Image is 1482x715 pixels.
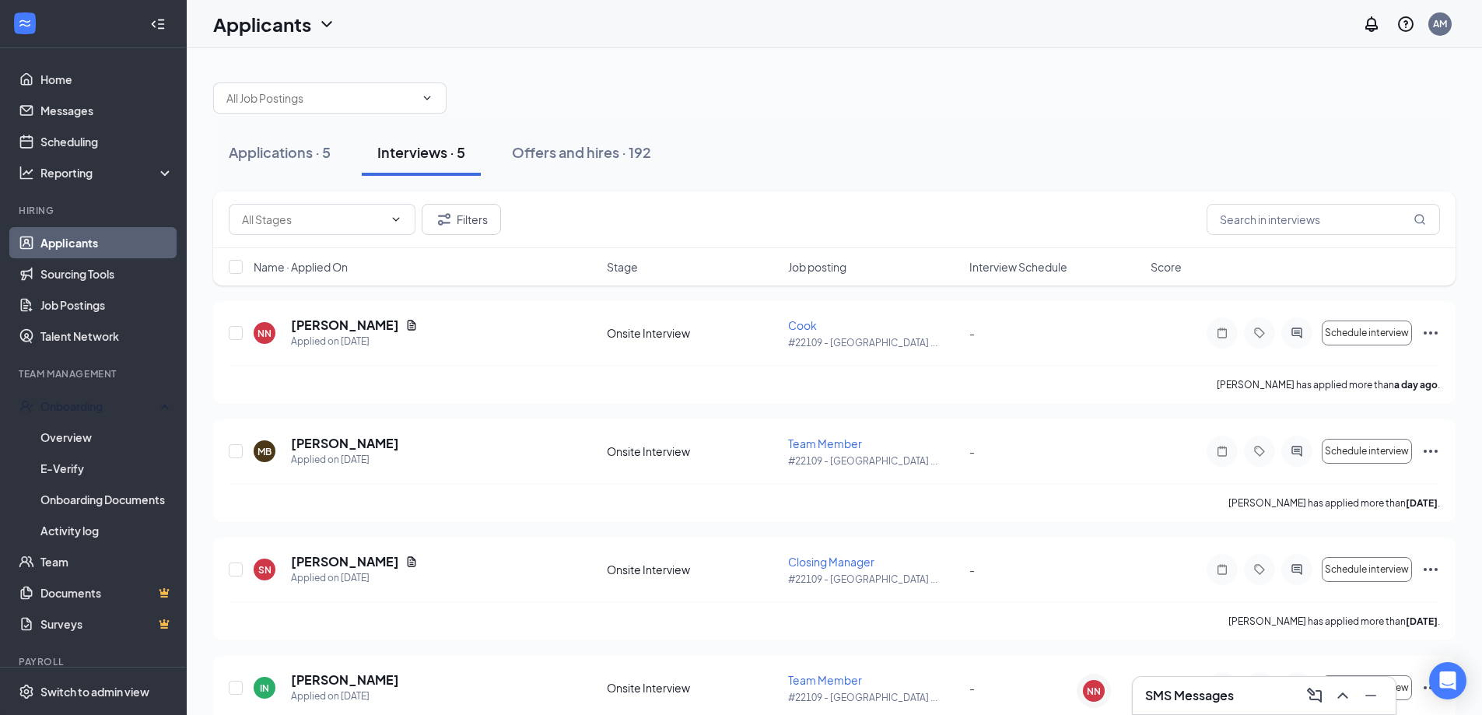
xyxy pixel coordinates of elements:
h5: [PERSON_NAME] [291,317,399,334]
span: - [969,681,975,695]
p: #22109 - [GEOGRAPHIC_DATA] ... [788,573,960,586]
h3: SMS Messages [1145,687,1234,704]
button: Schedule interview [1322,439,1412,464]
div: Interviews · 5 [377,142,465,162]
svg: Collapse [150,16,166,32]
span: Team Member [788,436,862,450]
div: NN [1087,685,1101,698]
span: Schedule interview [1325,328,1409,338]
div: Applied on [DATE] [291,570,418,586]
button: Filter Filters [422,204,501,235]
span: Stage [607,259,638,275]
a: Sourcing Tools [40,258,173,289]
p: [PERSON_NAME] has applied more than . [1228,615,1440,628]
svg: Notifications [1362,15,1381,33]
div: Applications · 5 [229,142,331,162]
svg: ChevronDown [317,15,336,33]
svg: ActiveChat [1288,327,1306,339]
svg: Note [1213,327,1231,339]
svg: WorkstreamLogo [17,16,33,31]
a: E-Verify [40,453,173,484]
svg: ActiveChat [1288,445,1306,457]
div: Onsite Interview [607,443,779,459]
button: Minimize [1358,683,1383,708]
svg: UserCheck [19,398,34,414]
svg: Ellipses [1421,324,1440,342]
span: - [969,563,975,577]
span: Interview Schedule [969,259,1067,275]
div: Onboarding [40,398,160,414]
span: Job posting [788,259,846,275]
svg: ActiveChat [1288,563,1306,576]
a: Applicants [40,227,173,258]
input: All Job Postings [226,89,415,107]
svg: Note [1213,563,1231,576]
svg: Ellipses [1421,560,1440,579]
svg: Ellipses [1421,442,1440,461]
div: Applied on [DATE] [291,452,399,468]
p: #22109 - [GEOGRAPHIC_DATA] ... [788,454,960,468]
a: Overview [40,422,173,453]
a: DocumentsCrown [40,577,173,608]
svg: Tag [1250,445,1269,457]
p: #22109 - [GEOGRAPHIC_DATA] ... [788,691,960,704]
a: Activity log [40,515,173,546]
p: #22109 - [GEOGRAPHIC_DATA] ... [788,336,960,349]
a: Talent Network [40,321,173,352]
div: SN [258,563,272,577]
p: [PERSON_NAME] has applied more than . [1217,378,1440,391]
b: a day ago [1394,379,1438,391]
button: Schedule interview [1322,557,1412,582]
svg: ChevronUp [1333,686,1352,705]
button: Schedule interview [1322,675,1412,700]
svg: Tag [1250,563,1269,576]
svg: MagnifyingGlass [1414,213,1426,226]
span: Name · Applied On [254,259,348,275]
div: Switch to admin view [40,684,149,699]
span: Schedule interview [1325,564,1409,575]
button: Schedule interview [1322,321,1412,345]
a: Home [40,64,173,95]
h5: [PERSON_NAME] [291,671,399,689]
h5: [PERSON_NAME] [291,553,399,570]
a: Onboarding Documents [40,484,173,515]
span: - [969,444,975,458]
span: Schedule interview [1325,446,1409,457]
div: Offers and hires · 192 [512,142,651,162]
div: MB [258,445,272,458]
a: Team [40,546,173,577]
div: Reporting [40,165,174,181]
div: Team Management [19,367,170,380]
div: IN [260,682,269,695]
button: ChevronUp [1330,683,1355,708]
button: ComposeMessage [1302,683,1327,708]
input: Search in interviews [1207,204,1440,235]
svg: Note [1213,445,1231,457]
div: Hiring [19,204,170,217]
h5: [PERSON_NAME] [291,435,399,452]
div: Onsite Interview [607,680,779,696]
div: Onsite Interview [607,562,779,577]
a: Scheduling [40,126,173,157]
h1: Applicants [213,11,311,37]
div: AM [1433,17,1447,30]
div: Payroll [19,655,170,668]
svg: Document [405,319,418,331]
div: Applied on [DATE] [291,334,418,349]
svg: Ellipses [1421,678,1440,697]
svg: Filter [435,210,454,229]
svg: Analysis [19,165,34,181]
svg: QuestionInfo [1396,15,1415,33]
a: Messages [40,95,173,126]
svg: Settings [19,684,34,699]
input: All Stages [242,211,384,228]
svg: ChevronDown [390,213,402,226]
b: [DATE] [1406,497,1438,509]
span: Closing Manager [788,555,874,569]
a: SurveysCrown [40,608,173,640]
div: Applied on [DATE] [291,689,399,704]
div: Open Intercom Messenger [1429,662,1466,699]
p: [PERSON_NAME] has applied more than . [1228,496,1440,510]
a: Job Postings [40,289,173,321]
span: Cook [788,318,817,332]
